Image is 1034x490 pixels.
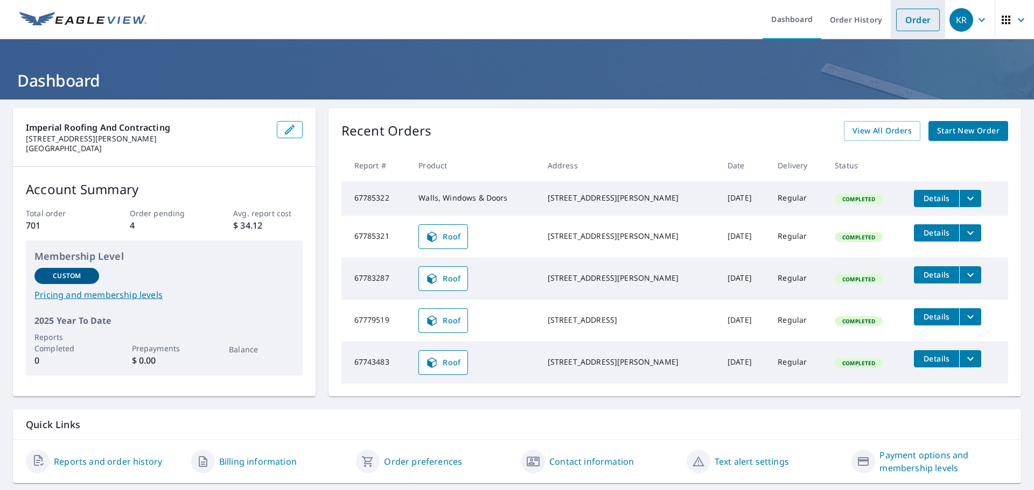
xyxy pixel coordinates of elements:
a: Order [896,9,940,31]
button: detailsBtn-67779519 [914,308,959,325]
span: Details [920,228,953,238]
button: filesDropdownBtn-67785322 [959,190,981,207]
p: [STREET_ADDRESS][PERSON_NAME] [26,134,268,144]
a: Roof [418,266,468,291]
td: [DATE] [719,258,769,300]
td: Regular [769,216,826,258]
a: Text alert settings [715,455,789,468]
td: Regular [769,258,826,300]
button: filesDropdownBtn-67785321 [959,224,981,242]
p: 2025 Year To Date [34,314,294,327]
p: Avg. report cost [233,208,302,219]
td: 67743483 [341,342,410,384]
td: Regular [769,181,826,216]
img: EV Logo [19,12,146,28]
p: 701 [26,219,95,232]
p: Total order [26,208,95,219]
td: [DATE] [719,300,769,342]
p: Account Summary [26,180,303,199]
td: Regular [769,342,826,384]
a: Roof [418,308,468,333]
td: Walls, Windows & Doors [410,181,539,216]
a: Reports and order history [54,455,162,468]
td: 67785321 [341,216,410,258]
p: $ 34.12 [233,219,302,232]
span: Roof [425,356,461,369]
a: Start New Order [928,121,1008,141]
div: [STREET_ADDRESS][PERSON_NAME] [548,231,710,242]
div: [STREET_ADDRESS] [548,315,710,325]
div: KR [949,8,973,32]
button: detailsBtn-67743483 [914,350,959,367]
span: Roof [425,230,461,243]
span: Details [920,311,953,322]
td: 67783287 [341,258,410,300]
div: [STREET_ADDRESS][PERSON_NAME] [548,193,710,203]
span: Completed [836,317,882,325]
span: Completed [836,233,882,241]
p: Balance [229,344,294,355]
span: View All Orders [853,124,912,138]
span: Details [920,193,953,203]
td: [DATE] [719,181,769,216]
th: Address [539,150,719,181]
div: [STREET_ADDRESS][PERSON_NAME] [548,273,710,283]
p: Prepayments [132,343,197,354]
th: Status [826,150,905,181]
a: Roof [418,350,468,375]
button: filesDropdownBtn-67743483 [959,350,981,367]
span: Start New Order [937,124,1000,138]
td: 67785322 [341,181,410,216]
p: [GEOGRAPHIC_DATA] [26,144,268,153]
a: Contact information [549,455,634,468]
p: Imperial Roofing And Contracting [26,121,268,134]
span: Completed [836,359,882,367]
th: Date [719,150,769,181]
h1: Dashboard [13,69,1021,91]
a: Roof [418,224,468,249]
td: Regular [769,300,826,342]
p: 0 [34,354,99,367]
span: Details [920,269,953,280]
th: Delivery [769,150,826,181]
span: Completed [836,275,882,283]
span: Completed [836,195,882,203]
button: detailsBtn-67785321 [914,224,959,242]
p: 4 [130,219,199,232]
td: [DATE] [719,216,769,258]
a: Billing information [219,455,297,468]
button: detailsBtn-67785322 [914,190,959,207]
td: 67779519 [341,300,410,342]
span: Roof [425,314,461,327]
p: Quick Links [26,418,1008,431]
button: filesDropdownBtn-67783287 [959,266,981,283]
button: filesDropdownBtn-67779519 [959,308,981,325]
p: Reports Completed [34,331,99,354]
p: $ 0.00 [132,354,197,367]
td: [DATE] [719,342,769,384]
a: View All Orders [844,121,920,141]
p: Order pending [130,208,199,219]
button: detailsBtn-67783287 [914,266,959,283]
p: Custom [53,271,81,281]
p: Membership Level [34,249,294,264]
span: Roof [425,272,461,285]
a: Payment options and membership levels [879,449,1008,474]
span: Details [920,353,953,364]
a: Pricing and membership levels [34,288,294,301]
a: Order preferences [384,455,462,468]
th: Product [410,150,539,181]
div: [STREET_ADDRESS][PERSON_NAME] [548,357,710,367]
th: Report # [341,150,410,181]
p: Recent Orders [341,121,432,141]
